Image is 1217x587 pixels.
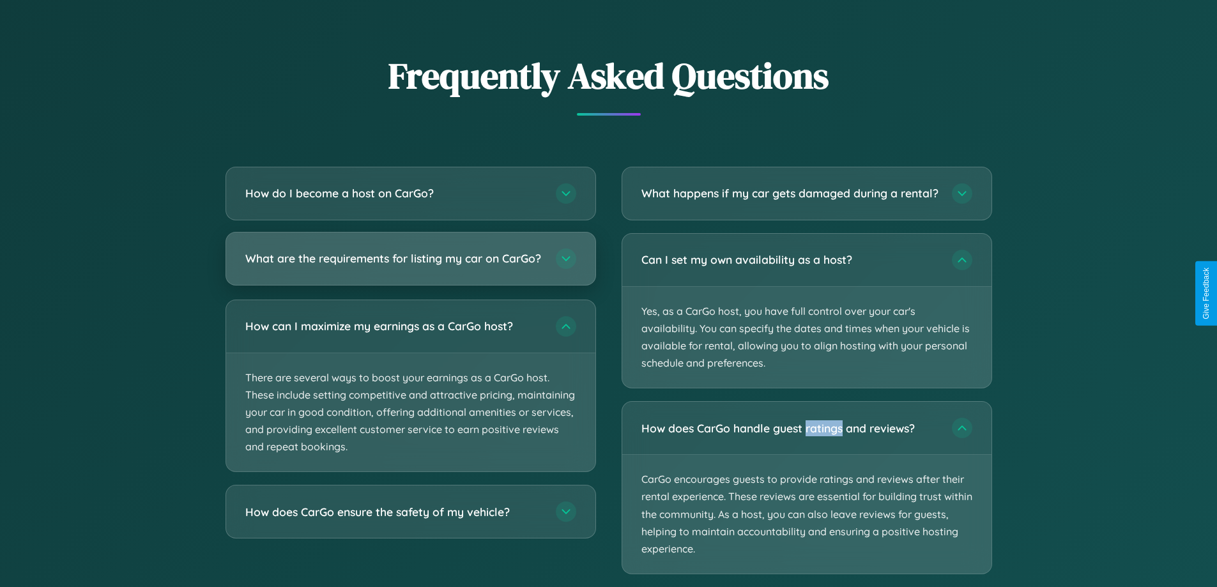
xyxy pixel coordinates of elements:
[622,287,991,388] p: Yes, as a CarGo host, you have full control over your car's availability. You can specify the dat...
[622,455,991,574] p: CarGo encourages guests to provide ratings and reviews after their rental experience. These revie...
[1202,268,1211,319] div: Give Feedback
[245,504,543,520] h3: How does CarGo ensure the safety of my vehicle?
[641,252,939,268] h3: Can I set my own availability as a host?
[226,51,992,100] h2: Frequently Asked Questions
[641,420,939,436] h3: How does CarGo handle guest ratings and reviews?
[245,250,543,266] h3: What are the requirements for listing my car on CarGo?
[226,353,595,472] p: There are several ways to boost your earnings as a CarGo host. These include setting competitive ...
[245,318,543,334] h3: How can I maximize my earnings as a CarGo host?
[245,185,543,201] h3: How do I become a host on CarGo?
[641,185,939,201] h3: What happens if my car gets damaged during a rental?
